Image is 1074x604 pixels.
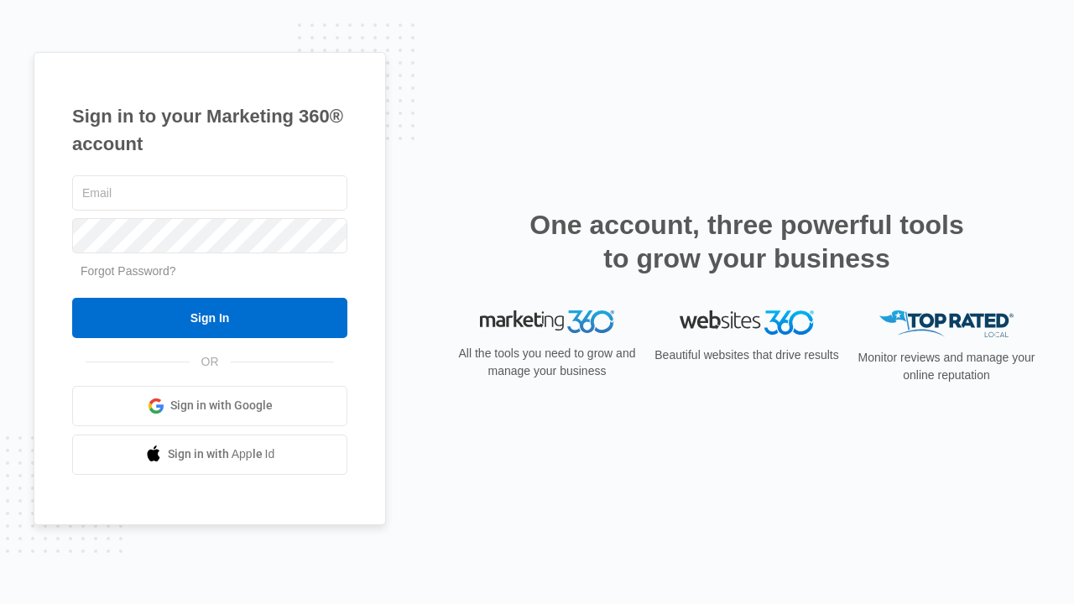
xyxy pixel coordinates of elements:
[524,208,969,275] h2: One account, three powerful tools to grow your business
[72,102,347,158] h1: Sign in to your Marketing 360® account
[453,345,641,380] p: All the tools you need to grow and manage your business
[168,445,275,463] span: Sign in with Apple Id
[170,397,273,414] span: Sign in with Google
[190,353,231,371] span: OR
[879,310,1014,338] img: Top Rated Local
[72,435,347,475] a: Sign in with Apple Id
[81,264,176,278] a: Forgot Password?
[480,310,614,334] img: Marketing 360
[852,349,1040,384] p: Monitor reviews and manage your online reputation
[680,310,814,335] img: Websites 360
[72,386,347,426] a: Sign in with Google
[72,298,347,338] input: Sign In
[653,346,841,364] p: Beautiful websites that drive results
[72,175,347,211] input: Email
